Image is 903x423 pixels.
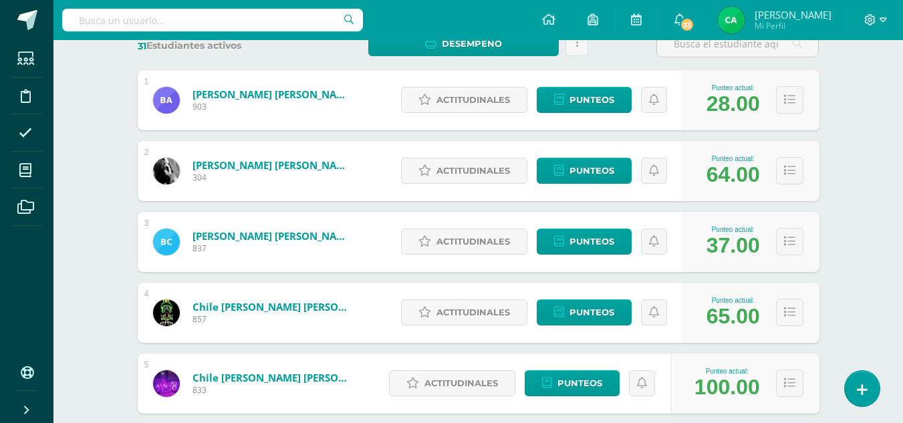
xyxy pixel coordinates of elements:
a: [PERSON_NAME] [PERSON_NAME] [192,158,353,172]
a: Chile [PERSON_NAME] [PERSON_NAME] [192,300,353,313]
a: Punteos [537,158,632,184]
input: Busca el estudiante aquí... [657,31,818,57]
a: Desempeño [368,30,559,56]
span: Punteos [557,371,602,396]
span: 833 [192,384,353,396]
div: 64.00 [706,162,760,187]
span: 857 [192,313,353,325]
div: 3 [144,219,149,228]
div: Punteo actual: [694,368,760,375]
div: 37.00 [706,233,760,258]
span: Punteos [569,88,614,112]
input: Busca un usuario... [62,9,363,31]
div: 65.00 [706,304,760,329]
a: Actitudinales [389,370,515,396]
a: Punteos [537,229,632,255]
a: [PERSON_NAME] [PERSON_NAME] [192,229,353,243]
a: Punteos [537,299,632,325]
img: e55c7239eccfee018000ba7709242319.png [718,7,745,33]
span: [PERSON_NAME] [755,8,831,21]
a: Actitudinales [401,299,527,325]
span: 903 [192,101,353,112]
span: 304 [192,172,353,183]
a: Actitudinales [401,87,527,113]
a: Chile [PERSON_NAME] [PERSON_NAME] [192,371,353,384]
span: Punteos [569,300,614,325]
span: Actitudinales [436,229,510,254]
span: Desempeño [442,31,502,56]
div: 5 [144,360,149,370]
label: Estudiantes activos [138,39,300,52]
div: Punteo actual: [706,226,760,233]
span: Actitudinales [436,88,510,112]
span: Actitudinales [436,300,510,325]
span: 31 [138,40,146,52]
div: 4 [144,289,149,299]
a: Actitudinales [401,158,527,184]
div: Punteo actual: [706,297,760,304]
img: b62848171f23e41008336e7df3a382f2.png [153,370,180,397]
span: Punteos [569,158,614,183]
span: 33 [680,17,694,32]
div: Punteo actual: [706,155,760,162]
a: Punteos [537,87,632,113]
div: 1 [144,77,149,86]
span: Punteos [569,229,614,254]
span: Actitudinales [436,158,510,183]
a: Punteos [525,370,620,396]
div: Punteo actual: [706,84,760,92]
a: [PERSON_NAME] [PERSON_NAME] [192,88,353,101]
a: Actitudinales [401,229,527,255]
div: 2 [144,148,149,157]
span: Actitudinales [424,371,498,396]
img: 15b534b84cd54f9e16ca847c25c70de2.png [153,87,180,114]
span: Mi Perfil [755,20,831,31]
div: 100.00 [694,375,760,400]
img: fe15146c30592fdd375b288c6ab4b439.png [153,229,180,255]
img: 4470cec997fc5859732a0d8d0415577f.png [153,299,180,326]
div: 28.00 [706,92,760,116]
img: d39ab8923c0a24ad65e1e4ddf0e580db.png [153,158,180,184]
span: 837 [192,243,353,254]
